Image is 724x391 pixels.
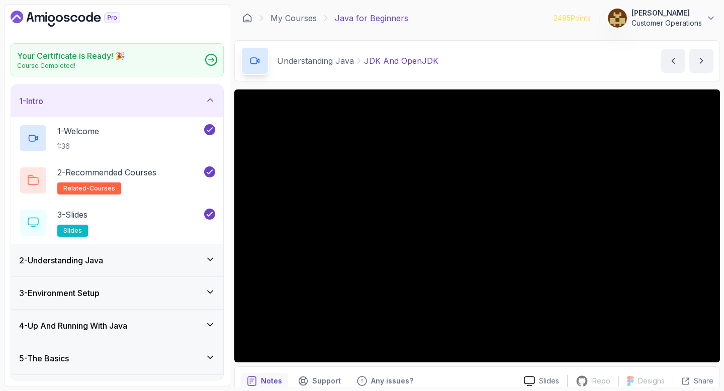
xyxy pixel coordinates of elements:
[242,13,252,23] a: Dashboard
[17,50,125,62] h2: Your Certificate is Ready! 🎉
[631,8,702,18] p: [PERSON_NAME]
[17,62,125,70] p: Course Completed!
[689,49,713,73] button: next content
[371,376,413,386] p: Any issues?
[312,376,341,386] p: Support
[11,85,223,117] button: 1-Intro
[19,166,215,194] button: 2-Recommended Coursesrelated-courses
[607,8,716,28] button: user profile image[PERSON_NAME]Customer Operations
[19,124,215,152] button: 1-Welcome1:36
[261,376,282,386] p: Notes
[11,43,224,76] a: Your Certificate is Ready! 🎉Course Completed!
[57,166,156,178] p: 2 - Recommended Courses
[351,373,419,389] button: Feedback button
[57,125,99,137] p: 1 - Welcome
[57,141,99,151] p: 1:36
[11,342,223,374] button: 5-The Basics
[11,310,223,342] button: 4-Up And Running With Java
[608,9,627,28] img: user profile image
[19,287,100,299] h3: 3 - Environment Setup
[364,55,438,67] p: JDK And OpenJDK
[673,376,713,386] button: Share
[592,376,610,386] p: Repo
[57,209,87,221] p: 3 - Slides
[234,89,720,362] iframe: 5 - JDK and OpenJDK
[292,373,347,389] button: Support button
[661,49,685,73] button: previous content
[63,227,82,235] span: slides
[19,320,127,332] h3: 4 - Up And Running With Java
[11,244,223,276] button: 2-Understanding Java
[19,95,43,107] h3: 1 - Intro
[631,18,702,28] p: Customer Operations
[19,352,69,364] h3: 5 - The Basics
[63,184,115,192] span: related-courses
[516,376,567,386] a: Slides
[539,376,559,386] p: Slides
[335,12,408,24] p: Java for Beginners
[241,373,288,389] button: notes button
[11,277,223,309] button: 3-Environment Setup
[638,376,665,386] p: Designs
[19,209,215,237] button: 3-Slidesslides
[270,12,317,24] a: My Courses
[19,254,103,266] h3: 2 - Understanding Java
[554,13,591,23] p: 2495 Points
[694,376,713,386] p: Share
[11,11,143,27] a: Dashboard
[277,55,354,67] p: Understanding Java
